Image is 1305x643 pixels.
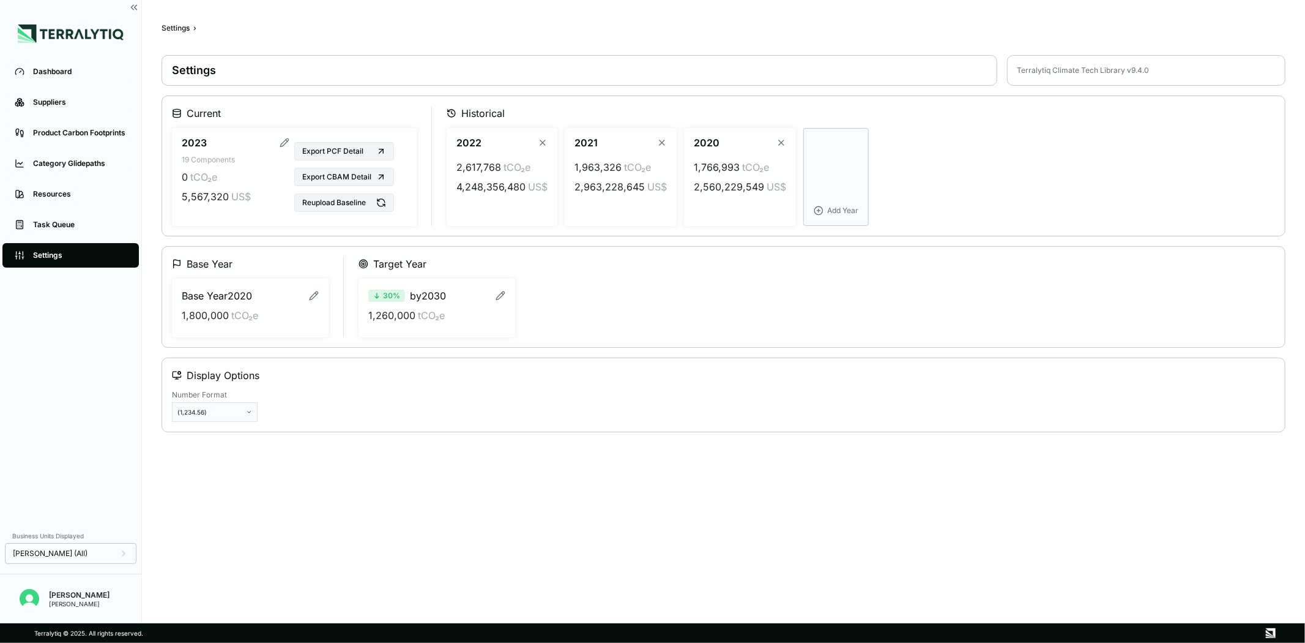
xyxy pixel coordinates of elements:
[528,179,548,194] span: US$
[20,589,39,609] img: Mridul Gupta
[1017,66,1150,75] div: Terralytiq Climate Tech Library v 9.4.0
[231,308,258,323] span: tCO₂e
[15,584,44,614] button: Open user button
[187,257,232,271] span: Base Year
[461,106,505,121] span: Historical
[647,179,667,194] span: US$
[162,23,190,33] div: Settings
[13,549,87,558] span: [PERSON_NAME] (All)
[574,179,645,194] span: 2,963,228,645
[182,135,207,150] span: 2023
[187,368,259,383] span: Display Options
[694,135,719,150] span: 2020
[410,288,446,303] span: by 2030
[49,600,110,607] div: [PERSON_NAME]
[49,590,110,600] div: [PERSON_NAME]
[803,128,869,226] button: Add Year
[182,170,188,184] span: 0
[694,179,764,194] span: 2,560,229,549
[294,168,394,186] button: Export CBAM Detail
[456,160,501,175] span: 2,617,768
[418,308,445,323] span: tCO₂e
[172,390,258,400] label: Number Format
[456,179,526,194] span: 4,248,356,480
[624,160,651,175] span: tCO₂e
[182,155,289,165] div: 19 Components
[373,257,426,271] span: Target Year
[574,160,622,175] span: 1,963,326
[827,206,858,216] span: Add Year
[33,250,127,260] div: Settings
[172,63,987,78] h1: Settings
[456,135,481,150] span: 2022
[33,220,127,230] div: Task Queue
[383,291,400,301] span: 30 %
[33,67,127,77] div: Dashboard
[33,189,127,199] div: Resources
[302,172,371,182] span: Export CBAM Detail
[767,179,786,194] span: US$
[5,528,136,543] div: Business Units Displayed
[182,189,229,204] span: 5,567,320
[33,97,127,107] div: Suppliers
[294,142,394,160] button: Export PCF Detail
[742,160,769,175] span: tCO₂e
[187,106,221,121] span: Current
[504,160,530,175] span: tCO₂e
[574,135,598,150] span: 2021
[302,146,363,156] span: Export PCF Detail
[294,194,394,212] button: Reupload Baseline
[182,308,229,323] span: 1,800,000
[190,170,217,184] span: tCO₂e
[33,128,127,138] div: Product Carbon Footprints
[18,24,124,43] img: Logo
[694,160,740,175] span: 1,766,993
[33,159,127,168] div: Category Glidepaths
[231,189,251,204] span: US$
[368,308,415,323] span: 1,260,000
[172,402,258,422] button: (1,234.56)
[193,23,196,33] span: ›
[182,288,252,303] span: Base Year 2020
